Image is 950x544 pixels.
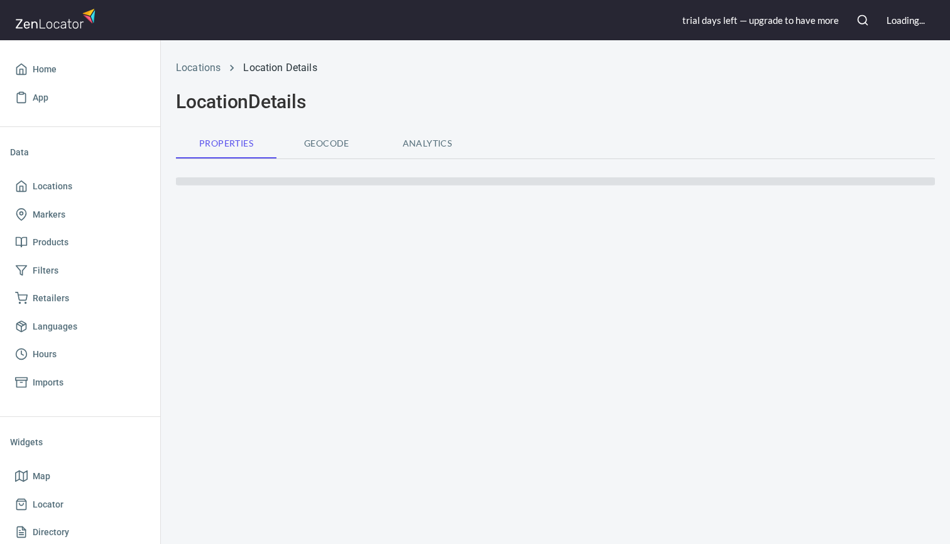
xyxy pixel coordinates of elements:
[10,257,150,285] a: Filters
[33,235,68,250] span: Products
[10,491,150,519] a: Locator
[33,497,63,513] span: Locator
[33,469,50,484] span: Map
[10,172,150,201] a: Locations
[176,60,935,75] nav: breadcrumb
[10,84,150,112] a: App
[10,201,150,229] a: Markers
[33,90,48,106] span: App
[10,228,150,257] a: Products
[33,62,57,77] span: Home
[33,347,57,362] span: Hours
[849,6,876,34] button: Search
[10,427,150,457] li: Widgets
[243,62,317,74] a: Location Details
[10,369,150,397] a: Imports
[15,5,99,32] img: zenlocator
[183,136,269,152] span: Properties
[176,62,221,74] a: Locations
[33,375,63,391] span: Imports
[10,55,150,84] a: Home
[10,462,150,491] a: Map
[10,340,150,369] a: Hours
[10,137,150,167] li: Data
[682,14,839,27] div: trial day s left — upgrade to have more
[33,319,77,335] span: Languages
[10,313,150,341] a: Languages
[33,179,72,194] span: Locations
[887,14,925,27] div: Loading...
[33,291,69,306] span: Retailers
[284,136,369,152] span: Geocode
[10,284,150,313] a: Retailers
[176,91,935,113] h2: Location Details
[33,263,58,279] span: Filters
[385,136,470,152] span: Analytics
[33,207,65,223] span: Markers
[33,525,69,540] span: Directory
